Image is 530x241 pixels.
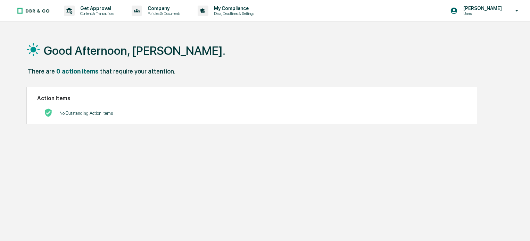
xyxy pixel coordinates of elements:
[44,44,225,58] h1: Good Afternoon, [PERSON_NAME].
[142,11,184,16] p: Policies & Documents
[458,11,505,16] p: Users
[59,111,113,116] p: No Outstanding Action Items
[100,68,175,75] div: that require your attention.
[75,11,118,16] p: Content & Transactions
[44,109,52,117] img: No Actions logo
[37,95,466,102] h2: Action Items
[458,6,505,11] p: [PERSON_NAME]
[56,68,99,75] div: 0 action items
[208,6,258,11] p: My Compliance
[208,11,258,16] p: Data, Deadlines & Settings
[142,6,184,11] p: Company
[75,6,118,11] p: Get Approval
[17,7,50,14] img: logo
[28,68,55,75] div: There are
